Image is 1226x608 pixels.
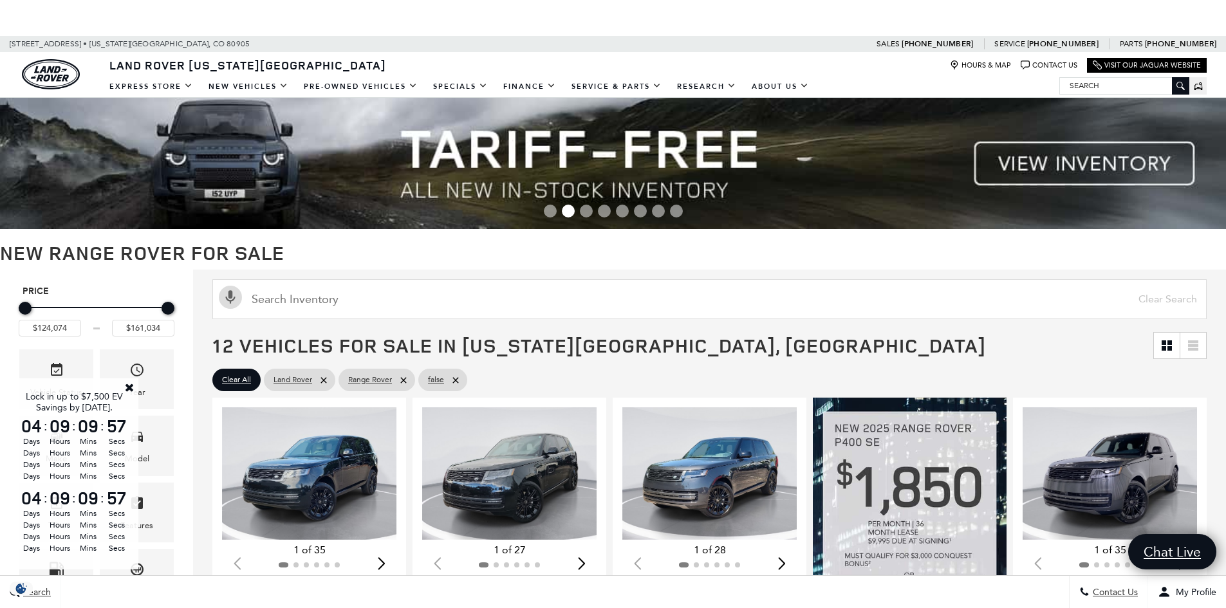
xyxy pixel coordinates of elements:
[10,36,88,52] span: [STREET_ADDRESS] •
[19,542,44,554] span: Days
[48,508,72,519] span: Hours
[222,407,398,540] img: 2025 LAND ROVER Range Rover SE 1
[100,416,104,436] span: :
[104,519,129,531] span: Secs
[1137,543,1207,560] span: Chat Live
[580,205,593,217] span: Go to slide 3
[76,459,100,470] span: Mins
[422,407,599,540] div: 1 / 2
[72,488,76,508] span: :
[104,470,129,482] span: Secs
[6,582,36,595] img: Opt-Out Icon
[19,320,81,336] input: Minimum
[76,489,100,507] span: 09
[104,447,129,459] span: Secs
[104,489,129,507] span: 57
[227,36,250,52] span: 80905
[76,531,100,542] span: Mins
[1120,39,1143,48] span: Parts
[19,531,44,542] span: Days
[49,359,64,385] span: Vehicle
[112,320,174,336] input: Maximum
[222,543,396,557] div: 1 of 35
[428,372,444,388] span: false
[652,205,665,217] span: Go to slide 7
[1027,39,1099,49] a: [PHONE_NUMBER]
[422,543,597,557] div: 1 of 27
[544,205,557,217] span: Go to slide 1
[19,349,93,409] div: VehicleVehicle Status
[44,488,48,508] span: :
[10,39,250,48] a: [STREET_ADDRESS] • [US_STATE][GEOGRAPHIC_DATA], CO 80905
[877,39,900,48] span: Sales
[274,372,312,388] span: Land Rover
[573,549,590,578] div: Next slide
[950,60,1011,70] a: Hours & Map
[219,286,242,309] svg: Click to toggle on voice search
[22,59,80,89] img: Land Rover
[19,436,44,447] span: Days
[1171,587,1216,598] span: My Profile
[19,302,32,315] div: Minimum Price
[1090,587,1138,598] span: Contact Us
[48,542,72,554] span: Hours
[19,489,44,507] span: 04
[19,508,44,519] span: Days
[102,75,817,98] nav: Main Navigation
[129,558,145,585] span: Transmission
[744,75,817,98] a: About Us
[76,436,100,447] span: Mins
[212,279,1207,319] input: Search Inventory
[348,372,392,388] span: Range Rover
[1060,78,1189,93] input: Search
[104,531,129,542] span: Secs
[669,75,744,98] a: Research
[124,382,135,393] a: Close
[22,59,80,89] a: land-rover
[48,470,72,482] span: Hours
[48,447,72,459] span: Hours
[23,286,171,297] h5: Price
[622,407,799,540] img: 2025 LAND ROVER Range Rover SE 1
[162,302,174,315] div: Maximum Price
[44,416,48,436] span: :
[1021,60,1077,70] a: Contact Us
[1128,534,1216,569] a: Chat Live
[48,531,72,542] span: Hours
[104,417,129,435] span: 57
[622,407,799,540] div: 1 / 2
[564,75,669,98] a: Service & Parts
[634,205,647,217] span: Go to slide 6
[102,75,201,98] a: EXPRESS STORE
[76,470,100,482] span: Mins
[48,519,72,531] span: Hours
[773,549,790,578] div: Next slide
[19,519,44,531] span: Days
[19,417,44,435] span: 04
[104,508,129,519] span: Secs
[48,436,72,447] span: Hours
[902,39,973,49] a: [PHONE_NUMBER]
[26,391,123,413] span: Lock in up to $7,500 EV Savings by [DATE].
[76,447,100,459] span: Mins
[622,543,797,557] div: 1 of 28
[104,542,129,554] span: Secs
[422,407,599,540] img: 2025 LAND ROVER Range Rover SE 1
[129,359,145,385] span: Year
[76,508,100,519] span: Mins
[19,297,174,336] div: Price
[48,459,72,470] span: Hours
[6,582,36,595] section: Click to Open Cookie Consent Modal
[100,349,174,409] div: YearYear
[76,519,100,531] span: Mins
[213,36,225,52] span: CO
[296,75,425,98] a: Pre-Owned Vehicles
[100,488,104,508] span: :
[212,332,986,358] span: 12 Vehicles for Sale in [US_STATE][GEOGRAPHIC_DATA], [GEOGRAPHIC_DATA]
[598,205,611,217] span: Go to slide 4
[496,75,564,98] a: Finance
[1023,407,1199,540] img: 2025 LAND ROVER Range Rover SE 1
[19,447,44,459] span: Days
[373,549,390,578] div: Next slide
[201,75,296,98] a: New Vehicles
